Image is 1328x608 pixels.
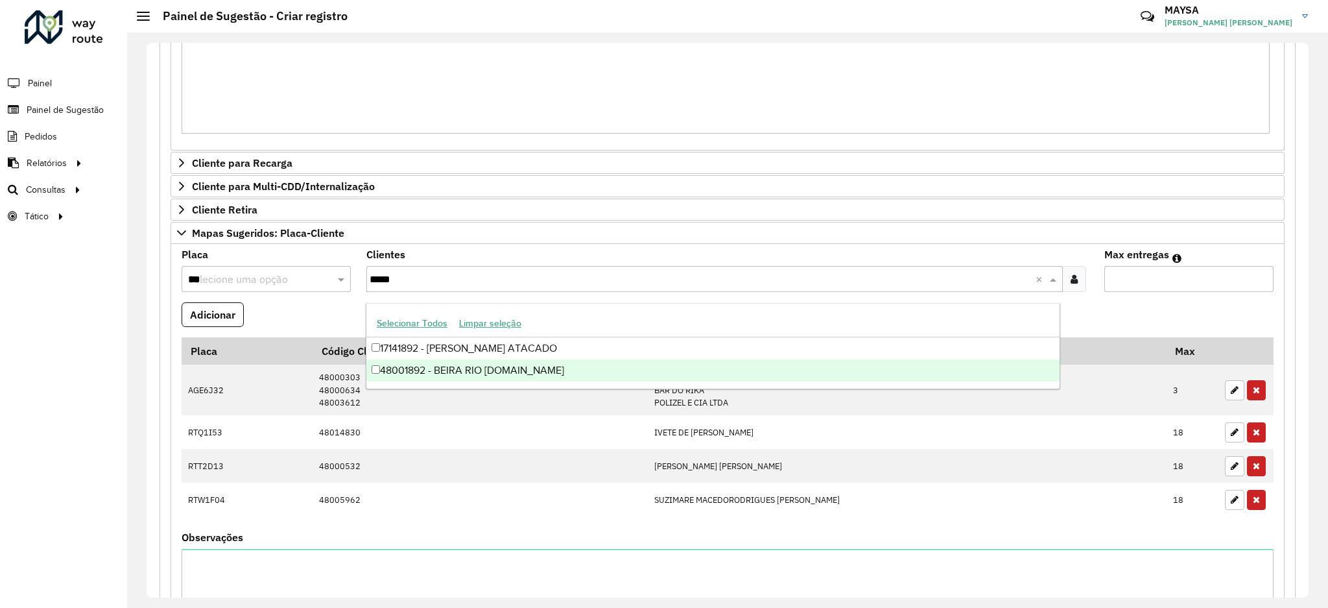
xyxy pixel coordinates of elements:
td: 18 [1167,415,1218,449]
td: 48014830 [313,415,648,449]
span: Pedidos [25,130,57,143]
td: 48005962 [313,483,648,517]
span: Clear all [1036,271,1047,287]
label: Observações [182,529,243,545]
td: [PERSON_NAME] e CIA LT BAR DO RIKA POLIZEL E CIA LTDA [648,365,1167,415]
td: RTQ1I53 [182,415,313,449]
em: Máximo de clientes que serão colocados na mesma rota com os clientes informados [1172,253,1181,263]
button: Selecionar Todos [371,313,453,334]
h2: Painel de Sugestão - Criar registro [150,9,348,23]
td: SUZIMARE MACEDORODRIGUES [PERSON_NAME] [648,483,1167,517]
span: Tático [25,210,49,223]
th: Placa [182,337,313,365]
td: [PERSON_NAME] [PERSON_NAME] [648,449,1167,483]
td: 48000532 [313,449,648,483]
h3: MAYSA [1165,4,1292,16]
span: Consultas [26,183,65,197]
td: IVETE DE [PERSON_NAME] [648,415,1167,449]
td: 3 [1167,365,1218,415]
label: Placa [182,247,208,262]
td: RTT2D13 [182,449,313,483]
a: Cliente para Multi-CDD/Internalização [171,175,1285,197]
span: [PERSON_NAME] [PERSON_NAME] [1165,17,1292,29]
button: Limpar seleção [453,313,527,334]
span: Painel [28,77,52,90]
span: Relatórios [27,156,67,170]
span: Cliente Retira [192,204,257,215]
span: Mapas Sugeridos: Placa-Cliente [192,228,344,238]
td: AGE6J32 [182,365,313,415]
a: Cliente Retira [171,199,1285,221]
span: Painel de Sugestão [27,103,104,117]
div: 17141892 - [PERSON_NAME] ATACADO [366,337,1060,359]
td: 48000303 48000634 48003612 [313,365,648,415]
a: Mapas Sugeridos: Placa-Cliente [171,222,1285,244]
a: Cliente para Recarga [171,152,1285,174]
th: Max [1167,337,1218,365]
span: Cliente para Recarga [192,158,292,168]
button: Adicionar [182,302,244,327]
span: Cliente para Multi-CDD/Internalização [192,181,375,191]
th: Código Cliente [313,337,648,365]
label: Max entregas [1104,247,1169,262]
td: 18 [1167,449,1218,483]
div: 48001892 - BEIRA RIO [DOMAIN_NAME] [366,359,1060,382]
a: Contato Rápido [1133,3,1161,30]
ng-dropdown-panel: Options list [366,303,1060,389]
label: Clientes [366,247,405,262]
td: RTW1F04 [182,483,313,517]
td: 18 [1167,483,1218,517]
